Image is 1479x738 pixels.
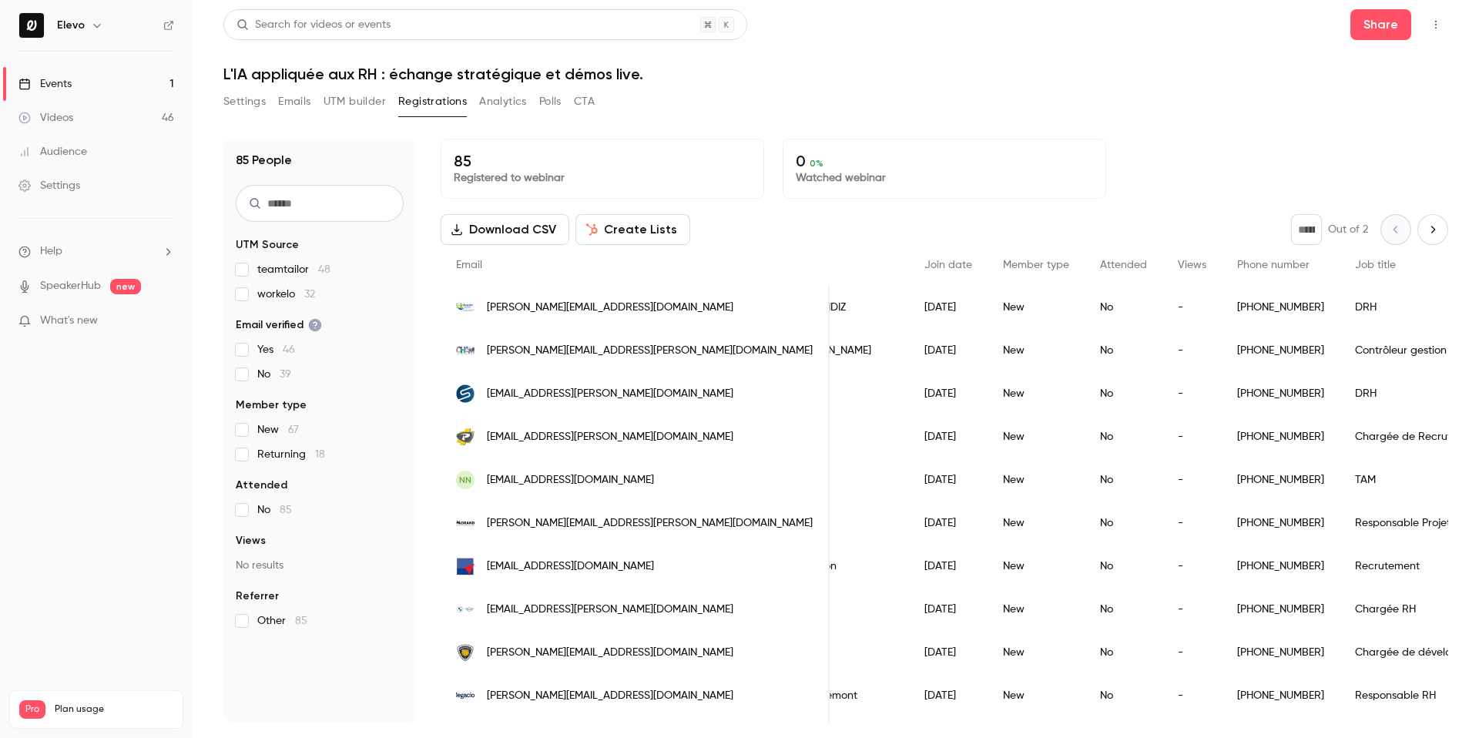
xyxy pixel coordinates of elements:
span: Help [40,243,62,260]
div: [PHONE_NUMBER] [1222,415,1340,458]
div: New [988,458,1085,502]
div: [PHONE_NUMBER] [1222,674,1340,717]
button: Registrations [398,89,467,114]
img: solem.fr [456,384,475,403]
h6: Elevo [57,18,85,33]
span: Attended [1100,260,1147,270]
button: Analytics [479,89,527,114]
span: teamtailor [257,262,330,277]
span: 85 [295,616,307,626]
span: workelo [257,287,315,302]
span: [EMAIL_ADDRESS][PERSON_NAME][DOMAIN_NAME] [487,386,733,402]
span: 18 [315,449,325,460]
div: [PHONE_NUMBER] [1222,502,1340,545]
span: 67 [288,424,299,435]
span: No [257,367,291,382]
div: New [988,372,1085,415]
span: [PERSON_NAME][EMAIL_ADDRESS][DOMAIN_NAME] [487,645,733,661]
div: [PHONE_NUMBER] [1222,372,1340,415]
div: New [988,674,1085,717]
div: - [1162,286,1222,329]
div: - [1162,631,1222,674]
span: [EMAIL_ADDRESS][PERSON_NAME][DOMAIN_NAME] [487,602,733,618]
span: 46 [283,344,295,355]
span: New [257,422,299,438]
div: No [1085,458,1162,502]
div: [PHONE_NUMBER] [1222,329,1340,372]
img: cham-savoie.fr [456,341,475,360]
span: [PERSON_NAME][EMAIL_ADDRESS][PERSON_NAME][DOMAIN_NAME] [487,515,813,532]
div: [PHONE_NUMBER] [1222,631,1340,674]
div: New [988,588,1085,631]
div: - [1162,458,1222,502]
span: Member type [1003,260,1069,270]
button: Share [1350,9,1411,40]
div: No [1085,674,1162,717]
div: [DATE] [909,286,988,329]
div: - [1162,588,1222,631]
p: Registered to webinar [454,170,751,186]
span: 0 % [810,158,823,169]
button: Next page [1417,214,1448,245]
p: Watched webinar [796,170,1093,186]
span: Join date [924,260,972,270]
div: New [988,631,1085,674]
div: No [1085,545,1162,588]
span: Member type [236,398,307,413]
div: No [1085,502,1162,545]
div: [DATE] [909,415,988,458]
span: 48 [318,264,330,275]
span: NN [459,473,471,487]
div: [DATE] [909,588,988,631]
span: Views [1178,260,1206,270]
img: morand-sa.ch [456,514,475,532]
span: Yes [257,342,295,357]
div: [DATE] [909,545,988,588]
h1: 85 People [236,151,292,169]
div: [PHONE_NUMBER] [1222,458,1340,502]
div: New [988,502,1085,545]
p: No results [236,558,404,573]
div: - [1162,415,1222,458]
div: [PHONE_NUMBER] [1222,588,1340,631]
img: ieseg.fr [456,643,475,662]
div: New [988,415,1085,458]
button: Download CSV [441,214,569,245]
button: Polls [539,89,562,114]
div: New [988,329,1085,372]
div: [DATE] [909,458,988,502]
div: Events [18,76,72,92]
div: [PHONE_NUMBER] [1222,286,1340,329]
div: - [1162,372,1222,415]
div: No [1085,286,1162,329]
span: What's new [40,313,98,329]
span: new [110,279,141,294]
div: No [1085,372,1162,415]
div: No [1085,588,1162,631]
div: - [1162,502,1222,545]
img: Elevo [19,13,44,38]
span: Other [257,613,307,629]
span: Plan usage [55,703,173,716]
div: [DATE] [909,674,988,717]
button: Emails [278,89,310,114]
button: UTM builder [324,89,386,114]
div: - [1162,329,1222,372]
span: No [257,502,292,518]
div: Audience [18,144,87,159]
img: payant.fr [456,428,475,446]
img: indigo.net.bmw.fr [456,600,475,619]
img: laligue13.fr [456,557,475,575]
span: [PERSON_NAME][EMAIL_ADDRESS][DOMAIN_NAME] [487,688,733,704]
div: New [988,545,1085,588]
span: Job title [1355,260,1396,270]
img: legacio.be [456,693,475,698]
div: - [1162,674,1222,717]
iframe: Noticeable Trigger [156,314,174,328]
div: [DATE] [909,631,988,674]
button: CTA [574,89,595,114]
span: 32 [304,289,315,300]
span: Returning [257,447,325,462]
span: [EMAIL_ADDRESS][DOMAIN_NAME] [487,559,654,575]
p: 85 [454,152,751,170]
